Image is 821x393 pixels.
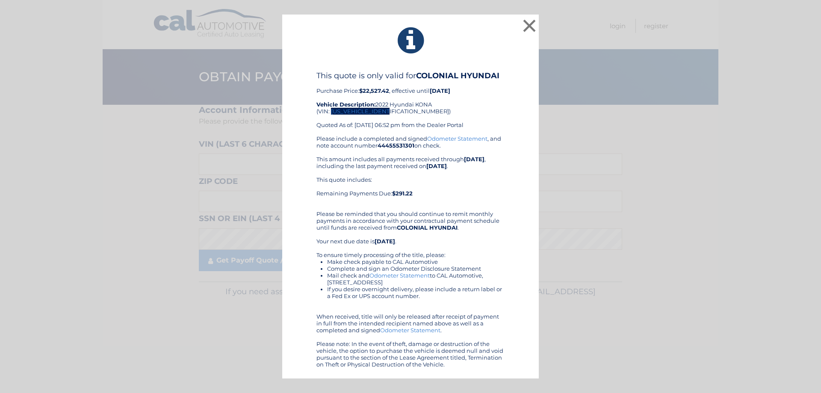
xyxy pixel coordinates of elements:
li: If you desire overnight delivery, please include a return label or a Fed Ex or UPS account number. [327,286,505,299]
strong: Vehicle Description: [316,101,375,108]
b: COLONIAL HYUNDAI [416,71,499,80]
h4: This quote is only valid for [316,71,505,80]
a: Odometer Statement [369,272,430,279]
li: Complete and sign an Odometer Disclosure Statement [327,265,505,272]
a: Odometer Statement [380,327,440,334]
b: $22,527.42 [359,87,389,94]
button: × [521,17,538,34]
b: 44455531301 [378,142,414,149]
a: Odometer Statement [427,135,487,142]
b: [DATE] [426,163,447,169]
li: Make check payable to CAL Automotive [327,258,505,265]
b: COLONIAL HYUNDAI [397,224,458,231]
b: [DATE] [375,238,395,245]
div: Please include a completed and signed , and note account number on check. This amount includes al... [316,135,505,368]
b: [DATE] [464,156,484,163]
b: [DATE] [430,87,450,94]
li: Mail check and to CAL Automotive, [STREET_ADDRESS] [327,272,505,286]
div: Purchase Price: , effective until 2022 Hyundai KONA (VIN: [US_VEHICLE_IDENTIFICATION_NUMBER]) Quo... [316,71,505,135]
div: This quote includes: Remaining Payments Due: [316,176,505,204]
b: $291.22 [392,190,413,197]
